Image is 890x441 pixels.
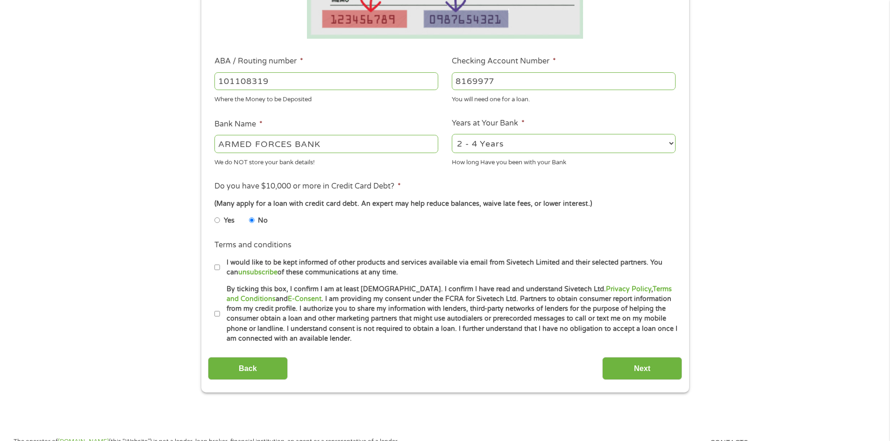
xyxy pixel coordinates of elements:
[452,154,676,167] div: How long Have you been with your Bank
[220,284,678,344] label: By ticking this box, I confirm I am at least [DEMOGRAPHIC_DATA]. I confirm I have read and unders...
[214,154,438,167] div: We do NOT store your bank details!
[227,285,672,303] a: Terms and Conditions
[288,295,321,303] a: E-Consent
[214,72,438,90] input: 263177916
[224,216,235,226] label: Yes
[238,268,278,276] a: unsubscribe
[452,56,556,66] label: Checking Account Number
[452,119,525,128] label: Years at Your Bank
[452,72,676,90] input: 345634636
[214,240,292,250] label: Terms and conditions
[214,199,675,209] div: (Many apply for a loan with credit card debt. An expert may help reduce balances, waive late fees...
[452,92,676,105] div: You will need one for a loan.
[258,216,268,226] label: No
[214,92,438,105] div: Where the Money to be Deposited
[606,285,651,293] a: Privacy Policy
[214,182,401,191] label: Do you have $10,000 or more in Credit Card Debt?
[208,357,288,380] input: Back
[214,56,303,66] label: ABA / Routing number
[220,258,678,278] label: I would like to be kept informed of other products and services available via email from Sivetech...
[602,357,682,380] input: Next
[214,119,263,129] label: Bank Name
